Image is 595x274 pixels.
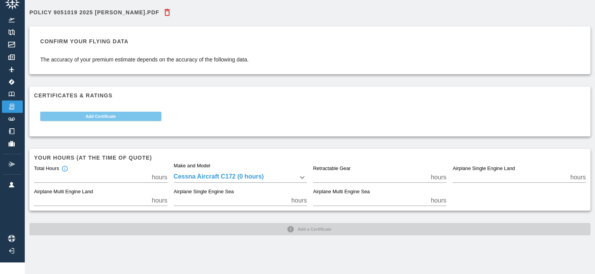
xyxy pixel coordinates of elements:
[313,189,370,196] label: Airplane Multi Engine Sea
[34,165,68,172] div: Total Hours
[174,189,234,196] label: Airplane Single Engine Sea
[313,165,351,172] label: Retractable Gear
[40,37,249,46] h6: Confirm your flying data
[40,112,161,121] button: Add Certificate
[61,165,68,172] svg: Total hours in fixed-wing aircraft
[34,91,586,100] h6: Certificates & Ratings
[34,153,586,162] h6: Your hours (at the time of quote)
[174,172,307,183] div: Cessna Aircraft C172 (0 hours)
[291,196,307,205] p: hours
[174,162,210,169] label: Make and Model
[152,173,167,182] p: hours
[152,196,167,205] p: hours
[29,10,159,15] h6: Policy 9051019 2025 [PERSON_NAME].pdf
[40,56,249,63] p: The accuracy of your premium estimate depends on the accuracy of the following data.
[431,196,446,205] p: hours
[453,165,515,172] label: Airplane Single Engine Land
[431,173,446,182] p: hours
[570,173,586,182] p: hours
[34,189,93,196] label: Airplane Multi Engine Land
